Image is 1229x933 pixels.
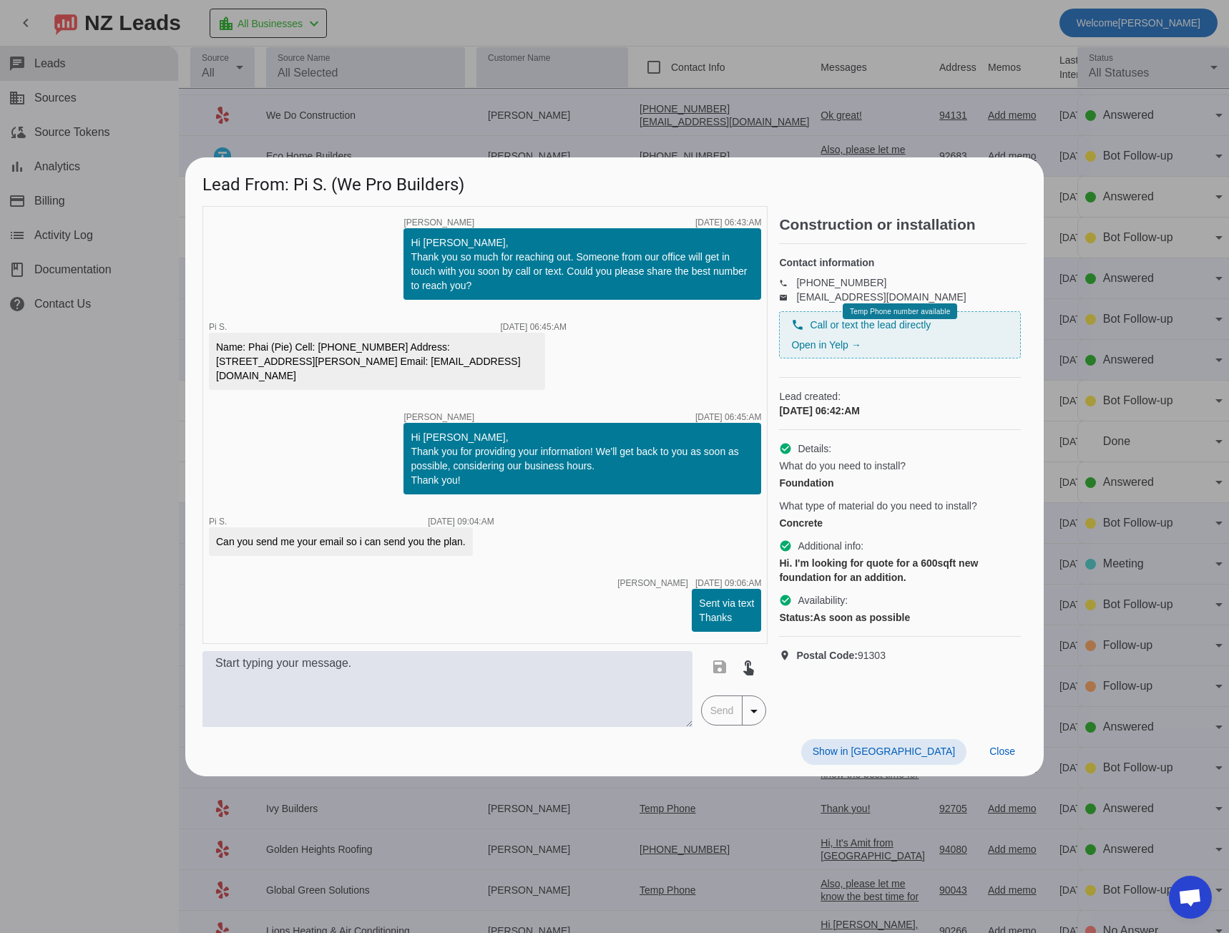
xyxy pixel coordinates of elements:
[791,339,861,351] a: Open in Yelp →
[779,293,796,301] mat-icon: email
[779,650,796,661] mat-icon: location_on
[779,556,1021,585] div: Hi. I'm looking for quote for a 600sqft new foundation for an addition.
[185,157,1044,205] h1: Lead From: Pi S. (We Pro Builders)
[810,318,931,332] span: Call or text the lead directly
[779,459,906,473] span: What do you need to install?
[403,413,474,421] span: [PERSON_NAME]
[411,235,754,293] div: Hi [PERSON_NAME], Thank you so much for reaching out. Someone from our office will get in touch w...
[801,739,966,765] button: Show in [GEOGRAPHIC_DATA]
[796,291,966,303] a: [EMAIL_ADDRESS][DOMAIN_NAME]
[813,746,955,757] span: Show in [GEOGRAPHIC_DATA]
[216,534,466,549] div: Can you send me your email so i can send you the plan.
[1169,876,1212,919] div: Open chat
[779,279,796,286] mat-icon: phone
[411,430,754,487] div: Hi [PERSON_NAME], Thank you for providing your information! We'll get back to you as soon as poss...
[796,650,858,661] strong: Postal Code:
[989,746,1015,757] span: Close
[798,441,831,456] span: Details:
[779,516,1021,530] div: Concrete
[779,218,1027,232] h2: Construction or installation
[745,703,763,720] mat-icon: arrow_drop_down
[740,658,757,675] mat-icon: touch_app
[617,579,688,587] span: [PERSON_NAME]
[779,610,1021,625] div: As soon as possible
[216,340,538,383] div: Name: Phai (Pie) Cell: [PHONE_NUMBER] Address: [STREET_ADDRESS][PERSON_NAME] Email: [EMAIL_ADDRES...
[796,277,886,288] a: [PHONE_NUMBER]
[779,389,1021,404] span: Lead created:
[850,308,950,316] span: Temp Phone number available
[699,596,754,625] div: Sent via text Thanks
[798,539,863,553] span: Additional info:
[796,648,886,663] span: 91303
[779,404,1021,418] div: [DATE] 06:42:AM
[403,218,474,227] span: [PERSON_NAME]
[779,255,1021,270] h4: Contact information
[695,413,761,421] div: [DATE] 06:45:AM
[779,539,792,552] mat-icon: check_circle
[695,218,761,227] div: [DATE] 06:43:AM
[209,517,227,527] span: Pi S.
[695,579,761,587] div: [DATE] 09:06:AM
[428,517,494,526] div: [DATE] 09:04:AM
[779,476,1021,490] div: Foundation
[791,318,804,331] mat-icon: phone
[798,593,848,607] span: Availability:
[779,594,792,607] mat-icon: check_circle
[501,323,567,331] div: [DATE] 06:45:AM
[209,322,227,332] span: Pi S.
[779,499,976,513] span: What type of material do you need to install?
[978,739,1027,765] button: Close
[779,612,813,623] strong: Status:
[779,442,792,455] mat-icon: check_circle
